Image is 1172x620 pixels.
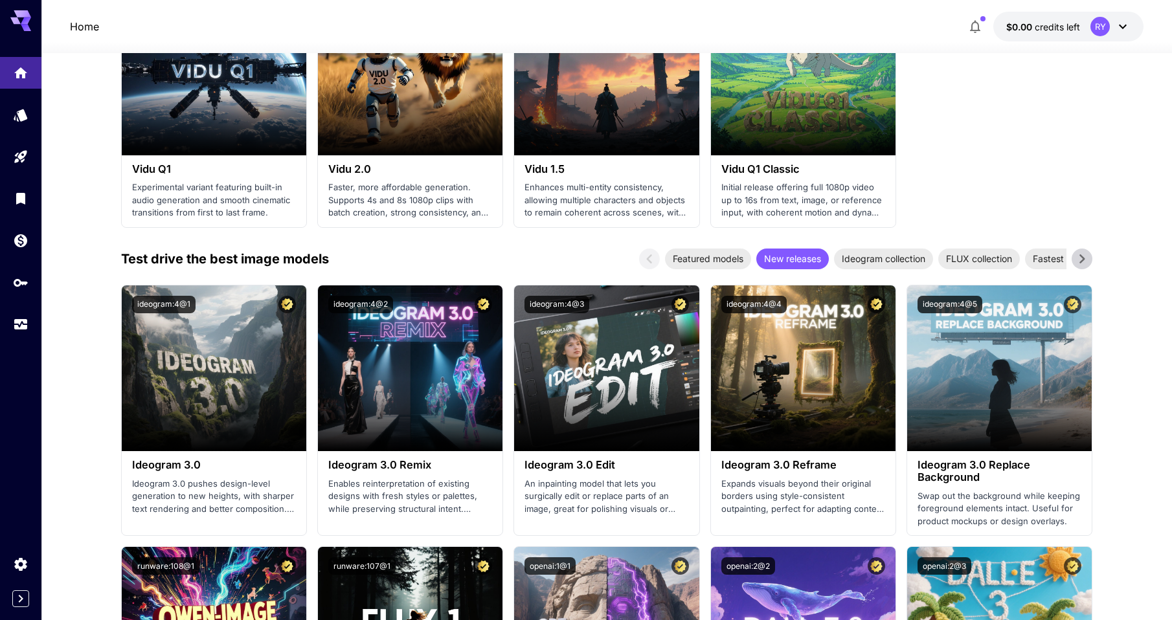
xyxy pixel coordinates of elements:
button: Certified Model – Vetted for best performance and includes a commercial license. [278,296,296,313]
a: Home [70,19,99,34]
p: Experimental variant featuring built-in audio generation and smooth cinematic transitions from fi... [132,181,296,219]
button: Certified Model – Vetted for best performance and includes a commercial license. [671,296,689,313]
img: alt [122,285,306,451]
h3: Ideogram 3.0 Reframe [721,459,885,471]
p: Enables reinterpretation of existing designs with fresh styles or palettes, while preserving stru... [328,478,492,516]
div: RY [1090,17,1110,36]
p: Ideogram 3.0 pushes design-level generation to new heights, with sharper text rendering and bette... [132,478,296,516]
h3: Ideogram 3.0 Edit [524,459,688,471]
button: $0.00RY [993,12,1144,41]
div: Home [13,61,28,77]
div: Featured models [665,249,751,269]
button: openai:2@2 [721,557,775,575]
div: Settings [13,556,28,572]
button: Certified Model – Vetted for best performance and includes a commercial license. [475,557,492,575]
span: New releases [756,252,829,265]
h3: Vidu Q1 Classic [721,163,885,175]
button: Certified Model – Vetted for best performance and includes a commercial license. [868,557,885,575]
button: Certified Model – Vetted for best performance and includes a commercial license. [1064,296,1081,313]
div: Ideogram collection [834,249,933,269]
img: alt [907,285,1092,451]
p: Expands visuals beyond their original borders using style-consistent outpainting, perfect for ada... [721,478,885,516]
button: Certified Model – Vetted for best performance and includes a commercial license. [278,557,296,575]
p: Faster, more affordable generation. Supports 4s and 8s 1080p clips with batch creation, strong co... [328,181,492,219]
h3: Ideogram 3.0 Replace Background [918,459,1081,483]
span: $0.00 [1006,21,1035,32]
button: openai:2@3 [918,557,971,575]
button: Expand sidebar [12,590,29,607]
button: Certified Model – Vetted for best performance and includes a commercial license. [671,557,689,575]
button: ideogram:4@2 [328,296,393,313]
button: ideogram:4@1 [132,296,196,313]
span: Fastest models [1025,252,1105,265]
img: alt [514,285,699,451]
h3: Vidu Q1 [132,163,296,175]
div: $0.00 [1006,20,1080,34]
span: credits left [1035,21,1080,32]
h3: Ideogram 3.0 [132,459,296,471]
button: Certified Model – Vetted for best performance and includes a commercial license. [1064,557,1081,575]
button: Certified Model – Vetted for best performance and includes a commercial license. [475,296,492,313]
h3: Vidu 2.0 [328,163,492,175]
div: Library [13,190,28,206]
button: ideogram:4@4 [721,296,787,313]
nav: breadcrumb [70,19,99,34]
p: Swap out the background while keeping foreground elements intact. Useful for product mockups or d... [918,490,1081,528]
p: Enhances multi-entity consistency, allowing multiple characters and objects to remain coherent ac... [524,181,688,219]
div: Fastest models [1025,249,1105,269]
div: Usage [13,316,28,333]
button: openai:1@1 [524,557,576,575]
button: Certified Model – Vetted for best performance and includes a commercial license. [868,296,885,313]
p: Test drive the best image models [121,249,329,269]
button: runware:108@1 [132,557,199,575]
img: alt [318,285,502,451]
h3: Vidu 1.5 [524,163,688,175]
p: Initial release offering full 1080p video up to 16s from text, image, or reference input, with co... [721,181,885,219]
div: Models [13,107,28,123]
div: New releases [756,249,829,269]
button: ideogram:4@5 [918,296,982,313]
button: ideogram:4@3 [524,296,589,313]
div: Playground [13,149,28,165]
h3: Ideogram 3.0 Remix [328,459,492,471]
div: FLUX collection [938,249,1020,269]
div: Wallet [13,232,28,249]
p: An inpainting model that lets you surgically edit or replace parts of an image, great for polishi... [524,478,688,516]
span: Ideogram collection [834,252,933,265]
img: alt [711,285,896,451]
button: runware:107@1 [328,557,396,575]
span: Featured models [665,252,751,265]
div: API Keys [13,274,28,291]
span: FLUX collection [938,252,1020,265]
